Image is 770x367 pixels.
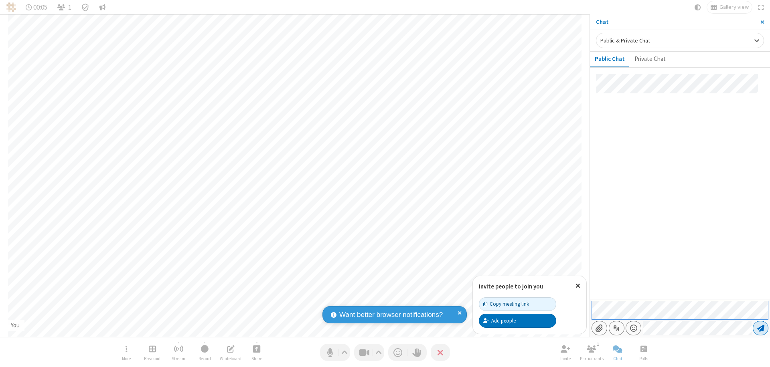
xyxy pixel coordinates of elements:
button: Start streaming [166,341,190,364]
button: Open menu [114,341,138,364]
button: Close sidebar [754,14,770,30]
button: Private Chat [630,52,671,67]
span: Breakout [144,356,161,361]
button: Conversation [96,1,109,13]
span: Record [199,356,211,361]
button: Start recording [192,341,217,364]
button: Manage Breakout Rooms [140,341,164,364]
button: Using system theme [691,1,704,13]
button: Invite participants (⌘+Shift+I) [553,341,577,364]
div: Meeting details Encryption enabled [78,1,93,13]
span: Public & Private Chat [600,37,650,44]
button: Show formatting [609,321,624,335]
span: Share [251,356,262,361]
button: Mute (⌘+Shift+A) [320,344,350,361]
div: Copy meeting link [483,300,529,308]
span: Stream [172,356,185,361]
span: 1 [68,4,71,11]
span: Invite [560,356,571,361]
button: Start sharing [245,341,269,364]
button: Open participant list [580,341,604,364]
span: Want better browser notifications? [339,310,443,320]
button: Open participant list [54,1,75,13]
label: Invite people to join you [479,282,543,290]
button: Copy meeting link [479,297,556,311]
button: Raise hand [407,344,427,361]
button: Add people [479,314,556,327]
button: Audio settings [339,344,350,361]
span: Polls [639,356,648,361]
button: Open menu [626,321,641,335]
button: Close popover [569,276,586,296]
button: Video setting [373,344,384,361]
button: Close chat [606,341,630,364]
button: Stop video (⌘+Shift+V) [354,344,384,361]
img: QA Selenium DO NOT DELETE OR CHANGE [6,2,16,12]
p: Chat [596,18,754,27]
div: You [8,321,23,330]
button: Open shared whiteboard [219,341,243,364]
button: Change layout [707,1,752,13]
span: Gallery view [719,4,749,10]
span: Participants [580,356,604,361]
button: Open poll [632,341,656,364]
span: 00:05 [33,4,47,11]
div: Timer [22,1,51,13]
button: Send message [753,321,768,335]
button: Send a reaction [388,344,407,361]
span: Chat [613,356,622,361]
button: End or leave meeting [431,344,450,361]
button: Public Chat [590,52,630,67]
span: More [122,356,131,361]
div: 1 [595,341,602,348]
button: Fullscreen [755,1,767,13]
span: Whiteboard [220,356,241,361]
